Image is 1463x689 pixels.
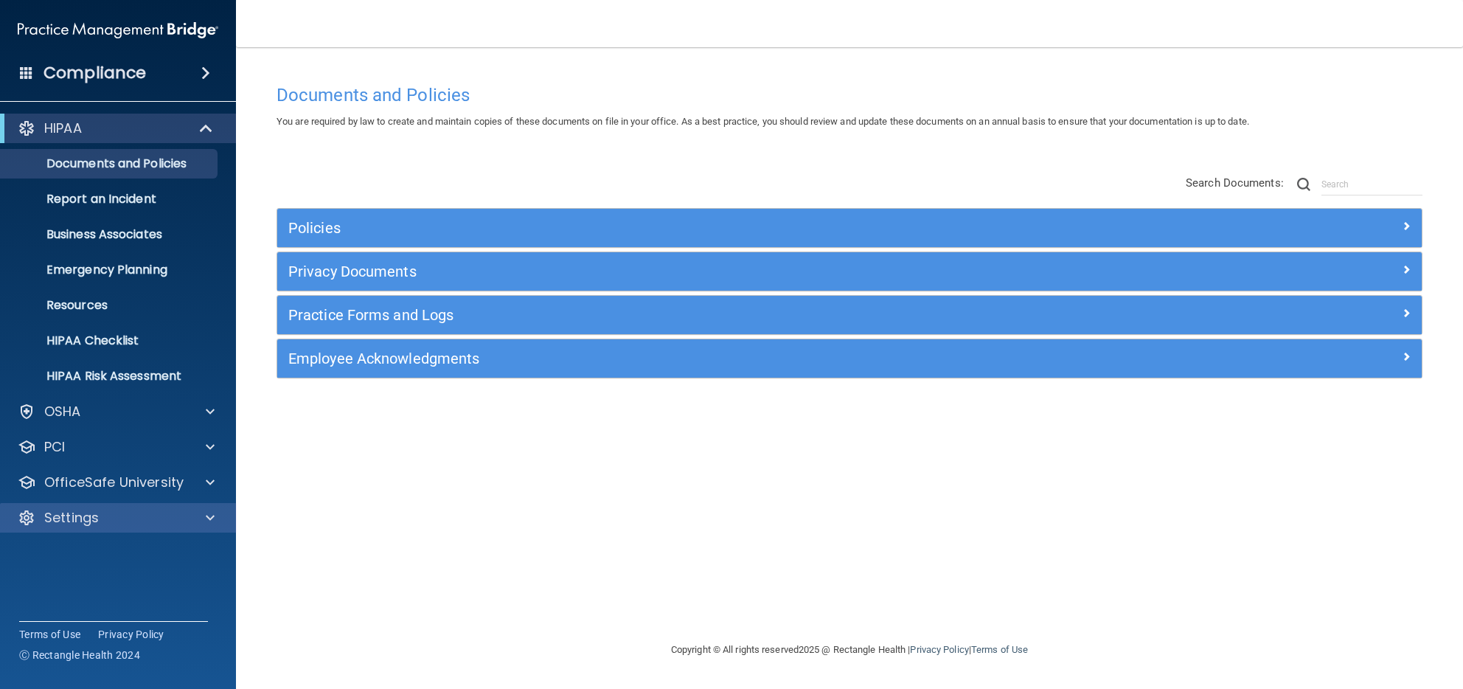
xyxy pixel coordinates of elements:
a: Policies [288,216,1411,240]
h5: Policies [288,220,1125,236]
p: Emergency Planning [10,263,211,277]
input: Search [1321,173,1422,195]
p: Business Associates [10,227,211,242]
a: Privacy Policy [910,644,968,655]
p: Resources [10,298,211,313]
a: PCI [18,438,215,456]
a: Privacy Documents [288,260,1411,283]
h4: Compliance [44,63,146,83]
a: OfficeSafe University [18,474,215,491]
h4: Documents and Policies [277,86,1422,105]
a: OSHA [18,403,215,420]
p: Settings [44,509,99,527]
p: HIPAA Risk Assessment [10,369,211,384]
span: Search Documents: [1186,176,1284,190]
img: ic-search.3b580494.png [1297,178,1310,191]
a: Terms of Use [19,627,80,642]
h5: Practice Forms and Logs [288,307,1125,323]
p: OSHA [44,403,81,420]
p: PCI [44,438,65,456]
p: Report an Incident [10,192,211,207]
span: You are required by law to create and maintain copies of these documents on file in your office. ... [277,116,1249,127]
a: Privacy Policy [98,627,164,642]
div: Copyright © All rights reserved 2025 @ Rectangle Health | | [580,626,1119,674]
a: Practice Forms and Logs [288,303,1411,327]
p: HIPAA [44,120,82,137]
a: Terms of Use [971,644,1028,655]
iframe: Drift Widget Chat Controller [1209,586,1445,643]
p: HIPAA Checklist [10,333,211,348]
img: PMB logo [18,15,218,45]
a: Settings [18,509,215,527]
a: Employee Acknowledgments [288,347,1411,370]
h5: Privacy Documents [288,263,1125,280]
a: HIPAA [18,120,214,137]
p: Documents and Policies [10,156,211,171]
span: Ⓒ Rectangle Health 2024 [19,648,140,662]
h5: Employee Acknowledgments [288,350,1125,367]
p: OfficeSafe University [44,474,184,491]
